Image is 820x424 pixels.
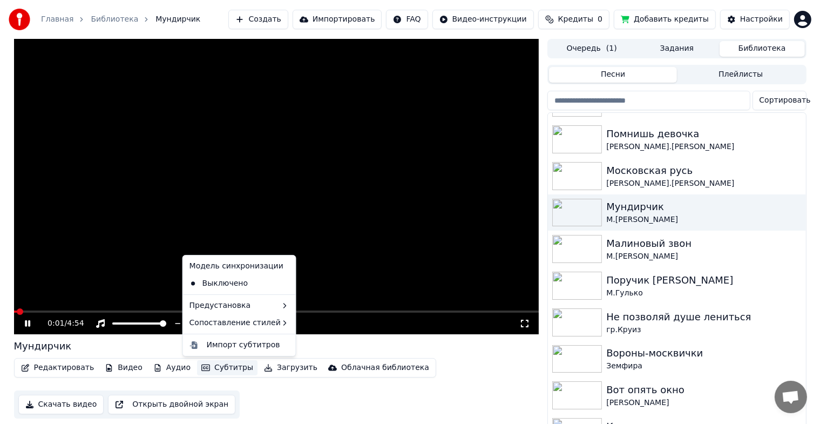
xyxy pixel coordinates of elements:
[606,346,801,361] div: Вороны-москвички
[185,275,294,292] div: Выключено
[260,360,322,375] button: Загрузить
[293,10,382,29] button: Импортировать
[14,339,72,354] div: Мундирчик
[677,67,805,83] button: Плейлисты
[720,41,805,57] button: Библиотека
[432,10,534,29] button: Видео-инструкции
[41,14,200,25] nav: breadcrumb
[185,297,294,314] div: Предустановка
[149,360,195,375] button: Аудио
[606,361,801,372] div: Земфира
[606,398,801,408] div: [PERSON_NAME]
[558,14,593,25] span: Кредиты
[67,318,84,329] span: 4:54
[155,14,200,25] span: Мундирчик
[606,199,801,214] div: Мундирчик
[606,325,801,335] div: гр.Круиз
[634,41,720,57] button: Задания
[606,382,801,398] div: Вот опять окно
[48,318,73,329] div: /
[606,273,801,288] div: Поручик [PERSON_NAME]
[91,14,138,25] a: Библиотека
[228,10,288,29] button: Создать
[606,236,801,251] div: Малиновый звон
[606,142,801,152] div: [PERSON_NAME].[PERSON_NAME]
[775,381,807,413] a: Открытый чат
[17,360,99,375] button: Редактировать
[197,360,257,375] button: Субтитры
[207,340,280,351] div: Импорт субтитров
[48,318,64,329] span: 0:01
[614,10,716,29] button: Добавить кредиты
[720,10,790,29] button: Настройки
[606,288,801,299] div: М.Гулько
[41,14,73,25] a: Главная
[606,163,801,178] div: Московская русь
[598,14,602,25] span: 0
[740,14,783,25] div: Настройки
[760,95,811,106] span: Сортировать
[549,67,677,83] button: Песни
[549,41,634,57] button: Очередь
[108,395,235,414] button: Открыть двойной экран
[606,214,801,225] div: М.[PERSON_NAME]
[538,10,609,29] button: Кредиты0
[386,10,428,29] button: FAQ
[185,314,294,332] div: Сопоставление стилей
[100,360,147,375] button: Видео
[606,251,801,262] div: М.[PERSON_NAME]
[606,126,801,142] div: Помнишь девочка
[185,258,294,275] div: Модель синхронизации
[18,395,104,414] button: Скачать видео
[606,309,801,325] div: Не позволяй душе лениться
[606,43,617,54] span: ( 1 )
[9,9,30,30] img: youka
[606,178,801,189] div: [PERSON_NAME].[PERSON_NAME]
[341,362,429,373] div: Облачная библиотека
